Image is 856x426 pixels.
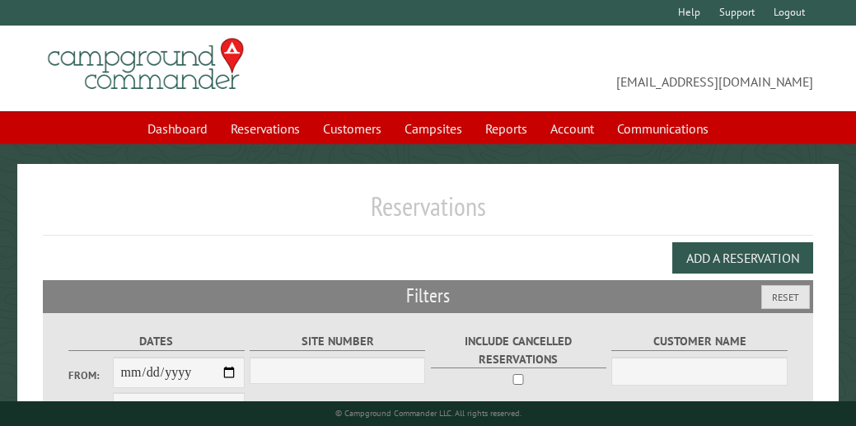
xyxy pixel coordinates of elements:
[540,113,604,144] a: Account
[221,113,310,144] a: Reservations
[431,332,606,368] label: Include Cancelled Reservations
[607,113,718,144] a: Communications
[672,242,813,274] button: Add a Reservation
[43,280,813,311] h2: Filters
[761,285,810,309] button: Reset
[313,113,391,144] a: Customers
[68,332,244,351] label: Dates
[475,113,537,144] a: Reports
[250,332,425,351] label: Site Number
[68,367,112,383] label: From:
[43,190,813,236] h1: Reservations
[335,408,522,419] small: © Campground Commander LLC. All rights reserved.
[611,332,787,351] label: Customer Name
[395,113,472,144] a: Campsites
[43,32,249,96] img: Campground Commander
[138,113,218,144] a: Dashboard
[428,45,814,91] span: [EMAIL_ADDRESS][DOMAIN_NAME]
